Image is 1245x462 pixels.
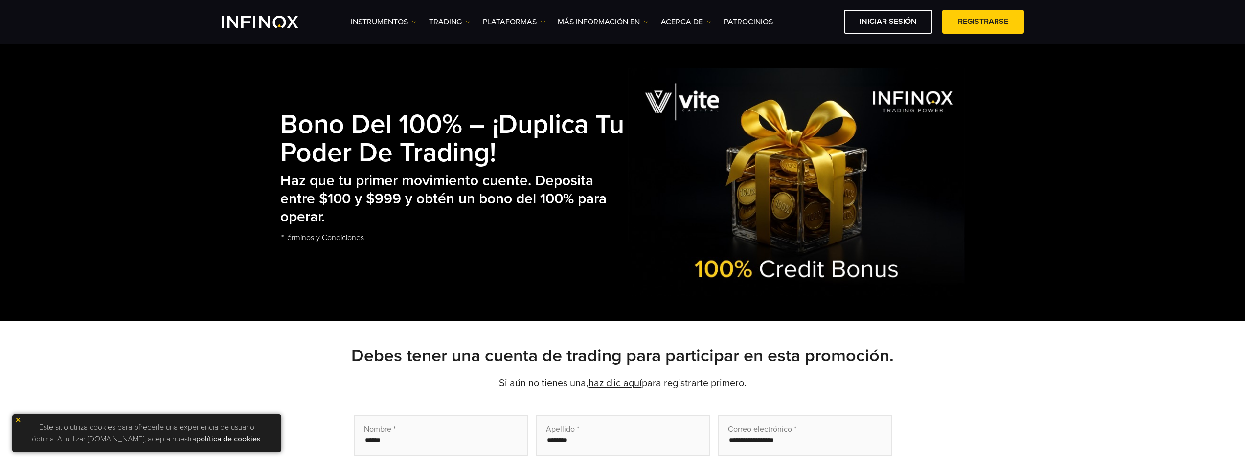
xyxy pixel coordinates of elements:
a: haz clic aquí [589,377,642,389]
a: Instrumentos [351,16,417,28]
a: Registrarse [942,10,1024,34]
a: *Términos y Condiciones [280,226,365,250]
img: yellow close icon [15,417,22,423]
a: PLATAFORMAS [483,16,545,28]
a: Iniciar sesión [844,10,932,34]
strong: Bono del 100% – ¡Duplica tu poder de trading! [280,109,624,169]
a: ACERCA DE [661,16,712,28]
a: política de cookies [196,434,260,444]
p: Si aún no tienes una, para registrarte primero. [280,376,965,390]
a: Más información en [558,16,649,28]
h2: Haz que tu primer movimiento cuente. Deposita entre $100 y $999 y obtén un bono del 100% para ope... [280,172,629,226]
strong: Debes tener una cuenta de trading para participar en esta promoción. [351,345,894,366]
a: Patrocinios [724,16,773,28]
a: TRADING [429,16,471,28]
a: INFINOX Logo [222,16,321,28]
p: Este sitio utiliza cookies para ofrecerle una experiencia de usuario óptima. Al utilizar [DOMAIN_... [17,419,276,447]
